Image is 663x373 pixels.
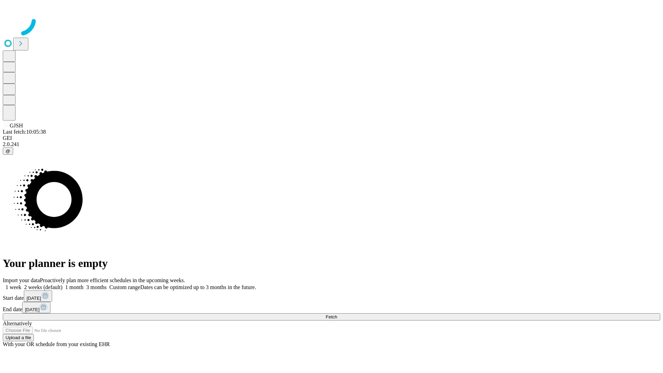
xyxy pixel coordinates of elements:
[326,314,337,319] span: Fetch
[3,321,32,326] span: Alternatively
[3,129,46,135] span: Last fetch: 10:05:38
[3,141,660,147] div: 2.0.241
[6,284,21,290] span: 1 week
[65,284,84,290] span: 1 month
[3,135,660,141] div: GEI
[86,284,107,290] span: 3 months
[3,147,13,155] button: @
[3,257,660,270] h1: Your planner is empty
[40,277,185,283] span: Proactively plan more efficient schedules in the upcoming weeks.
[6,149,10,154] span: @
[27,296,41,301] span: [DATE]
[22,302,50,313] button: [DATE]
[109,284,140,290] span: Custom range
[3,290,660,302] div: Start date
[140,284,256,290] span: Dates can be optimized up to 3 months in the future.
[24,290,52,302] button: [DATE]
[3,334,34,341] button: Upload a file
[3,313,660,321] button: Fetch
[24,284,63,290] span: 2 weeks (default)
[10,123,23,128] span: GJSH
[3,341,110,347] span: With your OR schedule from your existing EHR
[3,302,660,313] div: End date
[25,307,39,312] span: [DATE]
[3,277,40,283] span: Import your data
